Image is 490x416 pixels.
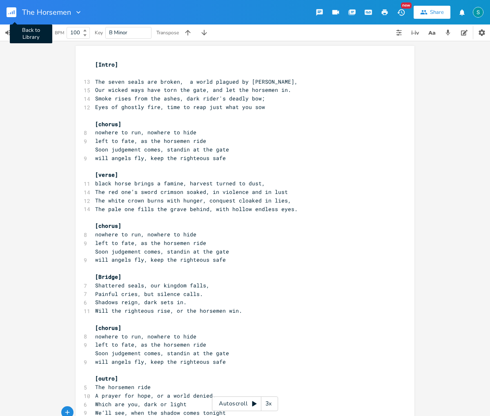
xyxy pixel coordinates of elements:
[95,256,226,263] span: will angels fly, keep the righteous safe
[95,375,118,382] span: [outro]
[95,180,265,187] span: black horse brings a famine, harvest turned to dust,
[473,7,483,18] img: Stevie Jay
[95,197,291,204] span: The white crown burns with hunger, conquest cloaked in lies,
[156,30,179,35] div: Transpose
[95,188,288,196] span: The red one’s sword crimson soaked, in violence and in lust
[109,29,127,36] span: B Minor
[95,282,209,289] span: Shattered seals, our kingdom falls,
[430,9,444,16] div: Share
[95,400,187,408] span: Which are you, dark or light
[22,9,71,16] span: The Horsemen
[95,248,229,255] span: Soon judgement comes, standin at the gate
[95,307,242,314] span: Will the righteous rise, or the horsemen win.
[95,392,216,399] span: A prayer for hope, or a world denied.
[393,5,409,20] button: New
[95,222,121,229] span: [chorus]
[95,86,291,93] span: Our wicked ways have torn the gate, and let the horsemen in.
[95,341,206,348] span: left to fate, as the horsemen ride
[95,273,121,280] span: [Bridge]
[95,61,118,68] span: [Intro]
[95,146,229,153] span: Soon judgement comes, standin at the gate
[95,137,206,145] span: left to fate, as the horsemen ride
[95,171,118,178] span: [verse]
[401,2,412,9] div: New
[414,6,450,19] button: Share
[95,358,226,365] span: will angels fly, keep the righteous safe
[95,30,103,35] div: Key
[95,205,298,213] span: The pale one fills the grave behind, with hollow endless eyes.
[95,95,265,102] span: Smoke rises from the ashes, dark rider's deadly bow;
[95,298,187,306] span: Shadows reign, dark sets in.
[95,129,196,136] span: nowhere to run, nowhere to hide
[95,383,151,391] span: The horsemen ride
[95,324,121,331] span: [chorus]
[95,120,121,128] span: [chorus]
[95,239,206,247] span: left to fate, as the horsemen ride
[7,2,23,22] button: Back to Library
[95,290,203,298] span: Painful cries, but silence calls.
[95,103,265,111] span: Eyes of ghostly fire, time to reap just what you sow
[55,31,64,35] div: BPM
[212,396,278,411] div: Autoscroll
[95,333,196,340] span: nowhere to run, nowhere to hide
[261,396,276,411] div: 3x
[95,349,229,357] span: Soon judgement comes, standin at the gate
[95,154,226,162] span: will angels fly, keep the righteous safe
[95,231,196,238] span: nowhere to run, nowhere to hide
[95,78,298,85] span: The seven seals are broken, a world plagued by [PERSON_NAME],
